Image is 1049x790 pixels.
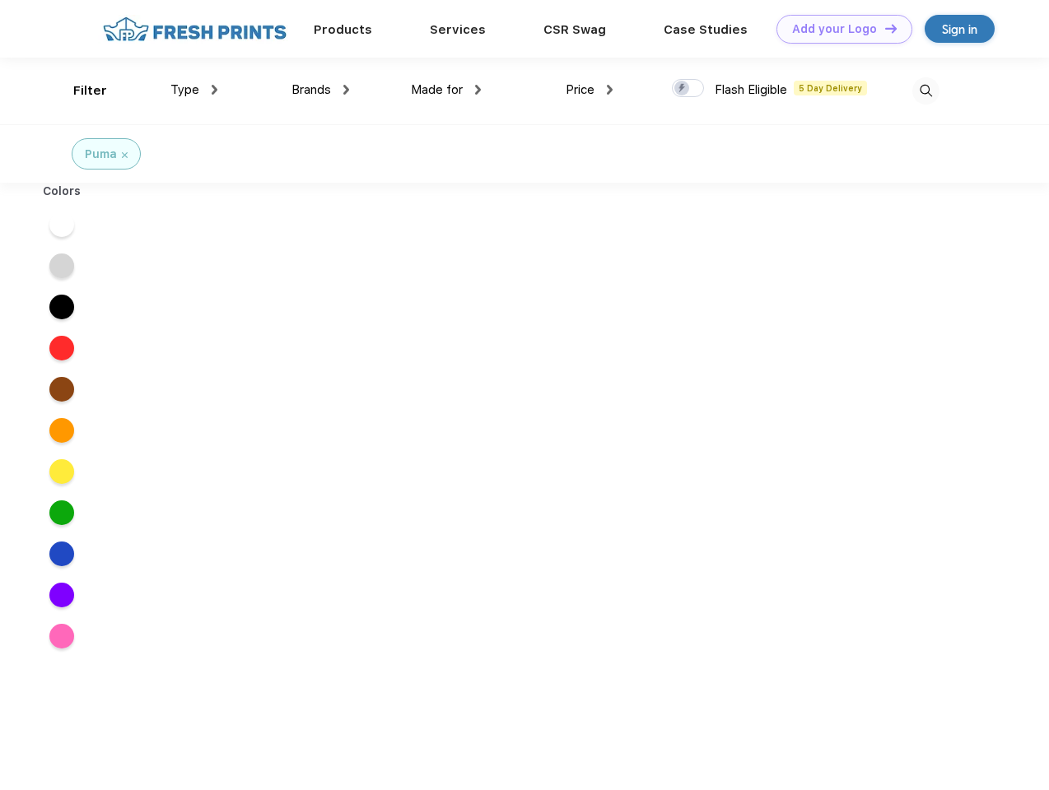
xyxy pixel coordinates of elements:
[98,15,291,44] img: fo%20logo%202.webp
[314,22,372,37] a: Products
[291,82,331,97] span: Brands
[212,85,217,95] img: dropdown.png
[475,85,481,95] img: dropdown.png
[343,85,349,95] img: dropdown.png
[925,15,995,43] a: Sign in
[411,82,463,97] span: Made for
[170,82,199,97] span: Type
[543,22,606,37] a: CSR Swag
[607,85,613,95] img: dropdown.png
[566,82,594,97] span: Price
[792,22,877,36] div: Add your Logo
[430,22,486,37] a: Services
[30,183,94,200] div: Colors
[122,152,128,158] img: filter_cancel.svg
[942,20,977,39] div: Sign in
[912,77,939,105] img: desktop_search.svg
[885,24,897,33] img: DT
[73,81,107,100] div: Filter
[715,82,787,97] span: Flash Eligible
[794,81,867,95] span: 5 Day Delivery
[85,146,117,163] div: Puma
